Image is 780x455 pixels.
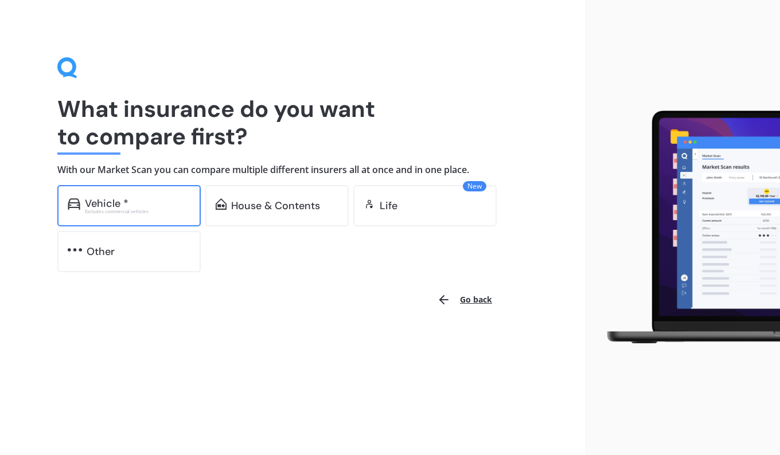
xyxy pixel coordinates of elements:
[216,198,227,210] img: home-and-contents.b802091223b8502ef2dd.svg
[430,286,499,313] button: Go back
[68,198,80,210] img: car.f15378c7a67c060ca3f3.svg
[85,209,190,214] div: Excludes commercial vehicles
[87,246,115,257] div: Other
[57,95,528,150] h1: What insurance do you want to compare first?
[231,200,320,211] div: House & Contents
[57,164,528,176] h4: With our Market Scan you can compare multiple different insurers all at once and in one place.
[594,105,780,349] img: laptop.webp
[85,198,128,209] div: Vehicle *
[380,200,397,211] div: Life
[364,198,375,210] img: life.f720d6a2d7cdcd3ad642.svg
[463,181,486,191] span: New
[68,244,82,256] img: other.81dba5aafe580aa69f38.svg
